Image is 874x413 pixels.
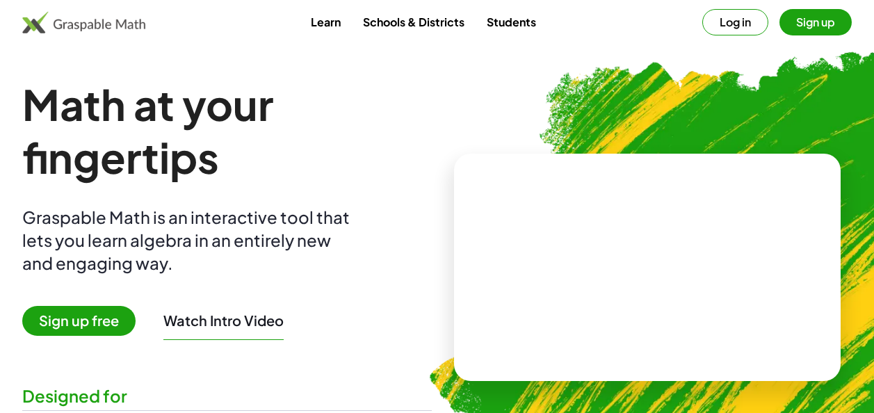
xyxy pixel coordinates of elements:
span: Sign up free [22,306,136,336]
a: Learn [300,9,352,35]
button: Watch Intro Video [163,311,284,330]
button: Sign up [779,9,852,35]
video: What is this? This is dynamic math notation. Dynamic math notation plays a central role in how Gr... [543,216,752,320]
div: Graspable Math is an interactive tool that lets you learn algebra in an entirely new and engaging... [22,206,356,275]
h1: Math at your fingertips [22,78,432,184]
button: Log in [702,9,768,35]
a: Schools & Districts [352,9,476,35]
a: Students [476,9,547,35]
div: Designed for [22,384,432,407]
